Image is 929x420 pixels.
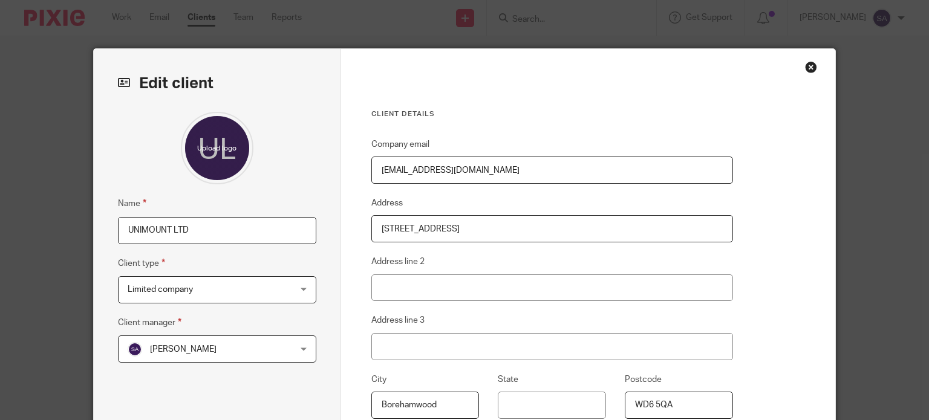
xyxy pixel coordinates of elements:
[805,61,817,73] div: Close this dialog window
[118,256,165,270] label: Client type
[128,285,193,294] span: Limited company
[371,138,429,150] label: Company email
[118,196,146,210] label: Name
[128,342,142,357] img: svg%3E
[498,373,518,386] label: State
[371,256,425,268] label: Address line 2
[371,197,403,209] label: Address
[625,373,662,386] label: Postcode
[118,73,316,94] h2: Edit client
[371,373,386,386] label: City
[371,314,425,326] label: Address line 3
[371,109,733,119] h3: Client details
[118,315,181,329] label: Client manager
[150,345,217,354] span: [PERSON_NAME]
